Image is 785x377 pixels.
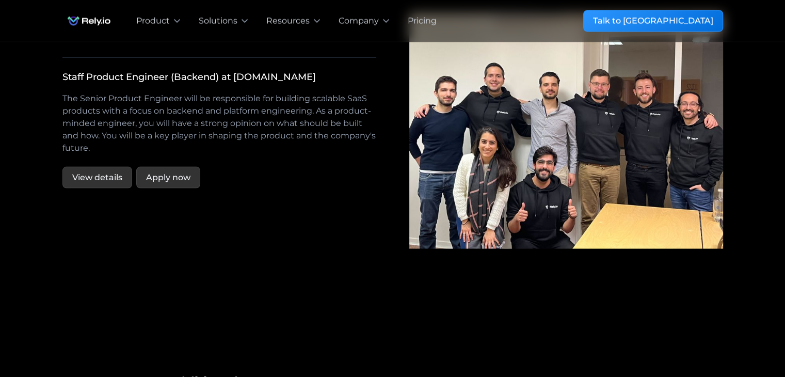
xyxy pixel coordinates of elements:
div: Staff Product Engineer (Backend) at [DOMAIN_NAME] [62,70,316,84]
a: View details [62,166,132,188]
div: Product [136,14,170,27]
div: Company [339,14,379,27]
a: Pricing [408,14,437,27]
a: Apply now [136,166,200,188]
div: Resources [266,14,310,27]
p: The Senior Product Engineer will be responsible for building scalable SaaS products with a focus ... [62,92,376,154]
div: Solutions [199,14,237,27]
img: Rely.io logo [62,10,116,31]
iframe: Chatbot [717,309,771,363]
a: home [62,10,116,31]
div: Apply now [146,171,190,183]
div: Talk to [GEOGRAPHIC_DATA] [593,14,713,27]
a: Talk to [GEOGRAPHIC_DATA] [583,10,723,32]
